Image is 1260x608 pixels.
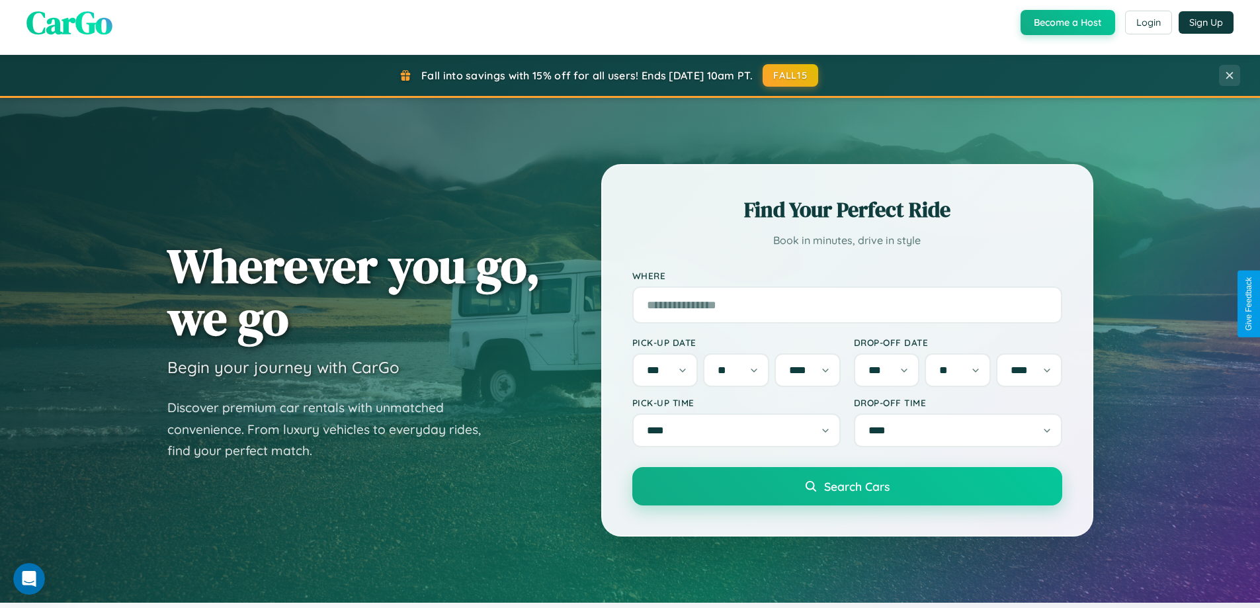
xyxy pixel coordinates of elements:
button: Login [1125,11,1172,34]
label: Drop-off Time [854,397,1062,408]
div: Give Feedback [1244,277,1253,331]
button: Become a Host [1021,10,1115,35]
span: Search Cars [824,479,890,494]
label: Drop-off Date [854,337,1062,348]
label: Where [632,270,1062,281]
h1: Wherever you go, we go [167,239,540,344]
h3: Begin your journey with CarGo [167,357,399,377]
label: Pick-up Time [632,397,841,408]
iframe: Intercom live chat [13,563,45,595]
h2: Find Your Perfect Ride [632,195,1062,224]
button: Sign Up [1179,11,1234,34]
p: Discover premium car rentals with unmatched convenience. From luxury vehicles to everyday rides, ... [167,397,498,462]
p: Book in minutes, drive in style [632,231,1062,250]
span: CarGo [26,1,112,44]
button: FALL15 [763,64,818,87]
span: Fall into savings with 15% off for all users! Ends [DATE] 10am PT. [421,69,753,82]
label: Pick-up Date [632,337,841,348]
button: Search Cars [632,467,1062,505]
